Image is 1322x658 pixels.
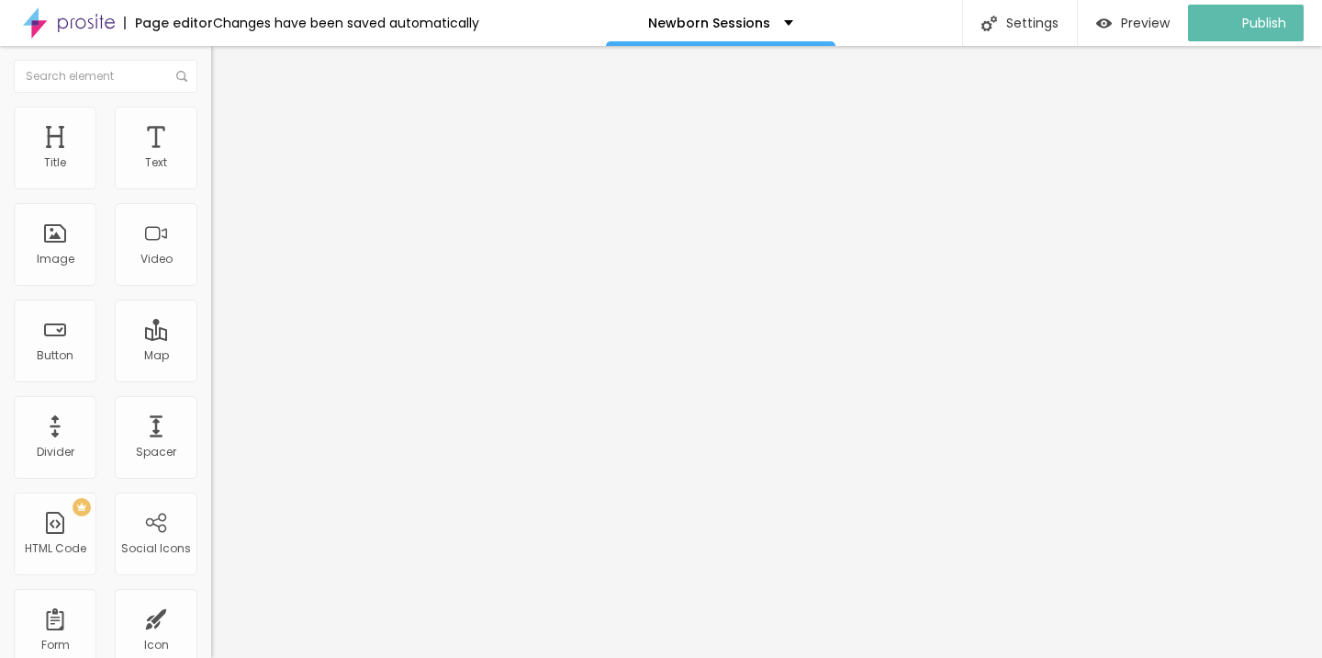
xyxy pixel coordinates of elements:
div: Form [41,639,70,652]
span: Preview [1121,16,1170,30]
div: Social Icons [121,542,191,555]
div: Image [37,253,74,266]
img: Icone [981,16,997,31]
div: Button [37,349,73,362]
img: Icone [176,71,187,82]
p: Newborn Sessions [648,17,770,29]
button: Publish [1188,5,1304,41]
div: Divider [37,446,74,459]
div: Spacer [136,446,176,459]
button: Preview [1078,5,1188,41]
div: Changes have been saved automatically [213,17,479,29]
div: Icon [144,639,169,652]
div: Video [140,253,173,266]
img: view-1.svg [1096,16,1112,31]
span: Publish [1242,16,1286,30]
input: Search element [14,60,197,93]
div: Page editor [124,17,213,29]
div: Text [145,156,167,169]
div: HTML Code [25,542,86,555]
div: Map [144,349,169,362]
div: Title [44,156,66,169]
